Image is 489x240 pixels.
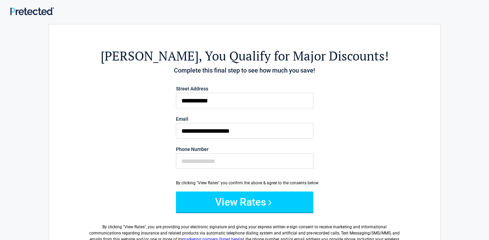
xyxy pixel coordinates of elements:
label: Phone Number [176,147,313,152]
span: View Rates [124,225,145,229]
button: View Rates [176,192,313,212]
label: Email [176,117,313,121]
div: By clicking "View Rates" you confirm the above & agree to the consents below [176,180,313,186]
img: Main Logo [10,7,54,15]
span: [PERSON_NAME] [101,47,199,64]
h2: , You Qualify for Major Discounts! [87,47,402,64]
label: Street Address [176,86,313,91]
h4: Complete this final step to see how much you save! [87,66,402,75]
